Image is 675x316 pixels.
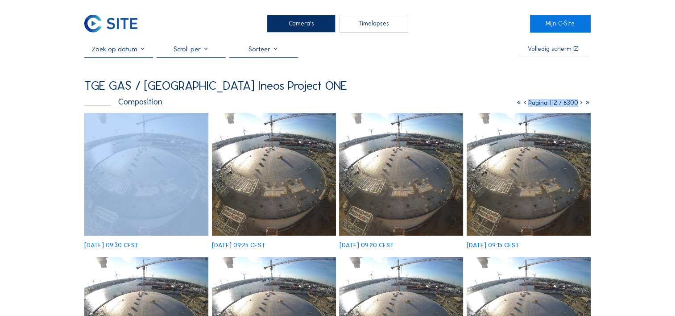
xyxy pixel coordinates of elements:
[212,113,336,236] img: image_53037108
[84,79,347,92] div: TGE GAS / [GEOGRAPHIC_DATA] Ineos Project ONE
[84,45,153,53] input: Zoek op datum 󰅀
[84,97,162,106] div: Composition
[84,113,208,236] img: image_53037156
[84,242,139,249] div: [DATE] 09:30 CEST
[339,113,463,236] img: image_53037083
[212,242,265,249] div: [DATE] 09:25 CEST
[530,15,591,33] a: Mijn C-Site
[467,113,591,236] img: image_53037048
[528,46,571,52] div: Volledig scherm
[528,99,578,107] span: Pagina 112 / 6300
[340,15,408,33] div: Timelapses
[267,15,335,33] div: Camera's
[467,242,519,249] div: [DATE] 09:15 CEST
[84,15,145,33] a: C-SITE Logo
[84,15,137,33] img: C-SITE Logo
[339,242,393,249] div: [DATE] 09:20 CEST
